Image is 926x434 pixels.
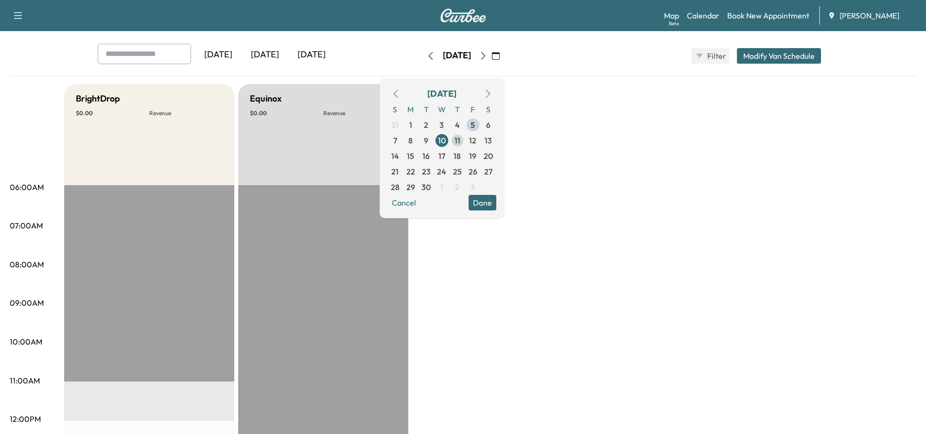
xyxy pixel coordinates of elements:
span: 18 [454,150,461,162]
p: Revenue [323,109,397,117]
p: $ 0.00 [76,109,149,117]
div: [DATE] [242,44,288,66]
span: 2 [455,181,459,193]
span: 15 [407,150,414,162]
span: 3 [471,181,475,193]
span: Filter [707,50,725,62]
p: 12:00PM [10,413,41,425]
p: 06:00AM [10,181,44,193]
h5: Equinox [250,92,281,105]
p: 09:00AM [10,297,44,309]
span: 28 [391,181,400,193]
span: 23 [422,166,431,177]
h5: BrightDrop [76,92,120,105]
span: 11 [454,135,460,146]
span: S [387,102,403,117]
span: [PERSON_NAME] [839,10,899,21]
span: 1 [409,119,412,131]
span: 13 [485,135,492,146]
span: 24 [437,166,446,177]
button: Done [469,195,496,210]
span: 2 [424,119,428,131]
div: [DATE] [443,50,471,62]
span: 4 [455,119,460,131]
img: Curbee Logo [440,9,487,22]
span: M [403,102,419,117]
span: 9 [424,135,428,146]
span: 21 [391,166,399,177]
p: 07:00AM [10,220,43,231]
span: W [434,102,450,117]
span: 20 [484,150,493,162]
span: 25 [453,166,462,177]
span: 29 [406,181,415,193]
span: 17 [438,150,445,162]
span: 31 [391,119,399,131]
span: T [450,102,465,117]
span: S [481,102,496,117]
p: 10:00AM [10,336,42,347]
span: 3 [439,119,444,131]
span: 8 [408,135,413,146]
span: 14 [391,150,399,162]
span: 27 [484,166,492,177]
a: Calendar [687,10,719,21]
div: [DATE] [427,87,456,101]
p: Revenue [149,109,223,117]
span: 5 [471,119,475,131]
span: 22 [406,166,415,177]
span: F [465,102,481,117]
span: 6 [486,119,490,131]
button: Cancel [387,195,420,210]
span: 7 [393,135,397,146]
a: Book New Appointment [727,10,809,21]
p: 08:00AM [10,259,44,270]
div: [DATE] [195,44,242,66]
span: 26 [469,166,477,177]
button: Modify Van Schedule [737,48,821,64]
p: 11:00AM [10,375,40,386]
span: 16 [422,150,430,162]
div: Beta [669,20,679,27]
span: 10 [438,135,446,146]
span: 12 [469,135,476,146]
span: 19 [469,150,476,162]
span: 30 [421,181,431,193]
span: 1 [440,181,443,193]
div: [DATE] [288,44,335,66]
button: Filter [691,48,729,64]
p: $ 0.00 [250,109,323,117]
span: T [419,102,434,117]
a: MapBeta [664,10,679,21]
